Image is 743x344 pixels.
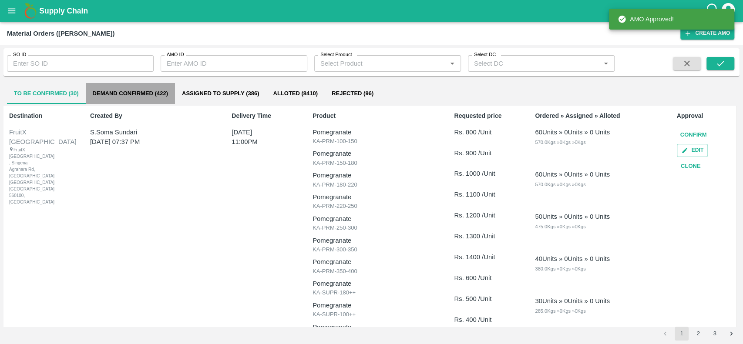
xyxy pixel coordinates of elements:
p: Pomegranate [313,214,430,224]
p: Rs. 900 /Unit [454,148,511,158]
button: Assigned to Supply (386) [175,83,266,104]
p: Destination [9,111,66,120]
div: Material Orders ([PERSON_NAME]) [7,28,114,39]
div: customer-support [705,3,720,19]
p: KA-PRM-180-220 [313,180,430,189]
p: Requested price [454,111,511,120]
p: Approval [677,111,734,120]
div: 60 Units » 0 Units » 0 Units [535,127,610,137]
p: Rs. 600 /Unit [454,273,511,283]
button: Rejected (96) [325,83,380,104]
p: Pomegranate [313,149,430,158]
p: Ordered » Assigned » Alloted [535,111,653,120]
p: Pomegranate [313,170,430,180]
p: Rs. 1400 /Unit [454,252,511,262]
p: Rs. 1100 /Unit [454,190,511,199]
label: Select Product [320,51,352,58]
img: logo [22,2,39,20]
div: 30 Units » 0 Units » 0 Units [535,296,610,306]
label: AMO ID [167,51,184,58]
p: Rs. 400 /Unit [454,315,511,324]
button: Go to next page [724,327,738,341]
button: Demand Confirmed (422) [86,83,175,104]
p: Rs. 500 /Unit [454,294,511,304]
span: 380.0 Kgs » 0 Kgs » 0 Kgs [535,266,585,271]
p: Rs. 1200 /Unit [454,210,511,220]
button: Create AMO [680,27,734,40]
button: Open [600,58,612,69]
p: KA-PRM-150-180 [313,159,430,167]
p: S.Soma Sundari [90,127,198,137]
button: To Be Confirmed (30) [7,83,86,104]
button: page 1 [675,327,689,341]
p: KA-PRM-250-300 [313,224,430,232]
p: KA-SUPR-180++ [313,288,430,297]
p: Delivery Time [232,111,289,120]
button: open drawer [2,1,22,21]
div: account of current user [720,2,736,20]
button: Go to page 2 [691,327,705,341]
a: Supply Chain [39,5,705,17]
span: 570.0 Kgs » 0 Kgs » 0 Kgs [535,182,585,187]
div: FruitX [GEOGRAPHIC_DATA] , Singena Agrahara Rd, [GEOGRAPHIC_DATA], [GEOGRAPHIC_DATA], [GEOGRAPHIC... [9,147,43,205]
p: Pomegranate [313,257,430,267]
input: Enter AMO ID [161,55,307,72]
p: Pomegranate [313,192,430,202]
p: Product [313,111,430,120]
button: Alloted (8410) [266,83,325,104]
p: Pomegranate [313,322,430,332]
button: Open [447,58,458,69]
p: Created By [90,111,208,120]
button: Edit [677,144,708,157]
p: KA-PRM-350-400 [313,267,430,276]
button: Go to page 3 [708,327,722,341]
label: SO ID [13,51,26,58]
span: 570.0 Kgs » 0 Kgs » 0 Kgs [535,140,585,145]
div: FruitX [GEOGRAPHIC_DATA] [9,127,65,147]
p: Pomegranate [313,236,430,245]
b: Supply Chain [39,7,88,15]
p: KA-SUPR-100++ [313,310,430,319]
div: 60 Units » 0 Units » 0 Units [535,170,610,179]
span: 285.0 Kgs » 0 Kgs » 0 Kgs [535,308,585,314]
p: Rs. 1000 /Unit [454,169,511,178]
p: Pomegranate [313,301,430,310]
p: Pomegranate [313,279,430,288]
p: Rs. 800 /Unit [454,127,511,137]
p: Pomegranate [313,127,430,137]
input: Select Product [317,58,444,69]
p: [DATE] 11:00PM [232,127,278,147]
div: 50 Units » 0 Units » 0 Units [535,212,610,221]
p: KA-PRM-220-250 [313,202,430,210]
nav: pagination navigation [657,327,740,341]
div: 40 Units » 0 Units » 0 Units [535,254,610,264]
p: KA-PRM-100-150 [313,137,430,146]
label: Select DC [474,51,496,58]
button: Clone [677,159,705,174]
p: KA-PRM-300-350 [313,245,430,254]
p: Rs. 1300 /Unit [454,231,511,241]
button: Confirm [677,127,710,143]
p: [DATE] 07:37 PM [90,137,198,147]
div: AMO Approved! [618,11,674,27]
span: 475.0 Kgs » 0 Kgs » 0 Kgs [535,224,585,229]
input: Enter SO ID [7,55,154,72]
input: Select DC [471,58,586,69]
